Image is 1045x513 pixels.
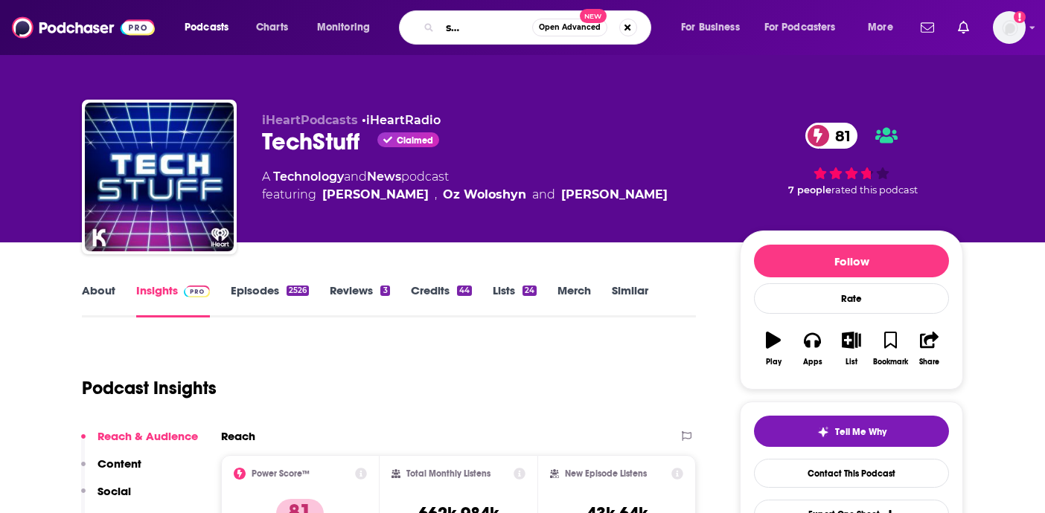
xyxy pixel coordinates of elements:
[557,283,591,317] a: Merch
[493,283,537,317] a: Lists24
[252,468,310,479] h2: Power Score™
[532,19,607,36] button: Open AdvancedNew
[754,459,949,488] a: Contact This Podcast
[755,16,857,39] button: open menu
[184,285,210,297] img: Podchaser Pro
[307,16,389,39] button: open menu
[832,322,871,375] button: List
[835,426,886,438] span: Tell Me Why
[85,103,234,251] img: TechStuff
[754,245,949,277] button: Follow
[98,456,141,471] p: Content
[81,429,198,456] button: Reach & Audience
[411,283,472,317] a: Credits44
[457,285,472,296] div: 44
[322,186,429,204] a: Jonathan Strickland
[443,186,526,204] a: Oz Woloshyn
[440,16,532,39] input: Search podcasts, credits, & more...
[406,468,490,479] h2: Total Monthly Listens
[919,358,939,367] div: Share
[565,468,647,479] h2: New Episode Listens
[871,322,910,375] button: Bookmark
[287,285,309,296] div: 2526
[262,113,358,127] span: iHeartPodcasts
[817,426,829,438] img: tell me why sparkle
[81,456,141,484] button: Content
[380,285,389,296] div: 3
[915,15,940,40] a: Show notifications dropdown
[671,16,758,39] button: open menu
[868,17,893,38] span: More
[857,16,912,39] button: open menu
[532,186,555,204] span: and
[820,123,858,149] span: 81
[262,186,668,204] span: featuring
[788,184,831,196] span: 7 people
[136,283,210,317] a: InsightsPodchaser Pro
[174,16,248,39] button: open menu
[344,170,367,184] span: and
[993,11,1026,44] button: Show profile menu
[754,416,949,447] button: tell me why sparkleTell Me Why
[231,283,309,317] a: Episodes2526
[98,429,198,443] p: Reach & Audience
[362,113,441,127] span: •
[993,11,1026,44] img: User Profile
[82,377,217,399] h1: Podcast Insights
[952,15,975,40] a: Show notifications dropdown
[262,168,668,204] div: A podcast
[330,283,389,317] a: Reviews3
[82,283,115,317] a: About
[754,283,949,314] div: Rate
[561,186,668,204] a: Karah Preiss
[81,484,131,512] button: Social
[831,184,918,196] span: rated this podcast
[397,137,433,144] span: Claimed
[273,170,344,184] a: Technology
[873,358,908,367] div: Bookmark
[539,24,601,31] span: Open Advanced
[681,17,740,38] span: For Business
[793,322,831,375] button: Apps
[805,123,858,149] a: 81
[522,285,537,296] div: 24
[413,10,665,45] div: Search podcasts, credits, & more...
[185,17,229,38] span: Podcasts
[764,17,836,38] span: For Podcasters
[435,186,437,204] span: ,
[98,484,131,498] p: Social
[993,11,1026,44] span: Logged in as SolComms
[846,358,857,367] div: List
[766,358,782,367] div: Play
[12,13,155,42] img: Podchaser - Follow, Share and Rate Podcasts
[612,283,648,317] a: Similar
[910,322,949,375] button: Share
[256,17,288,38] span: Charts
[580,9,607,23] span: New
[246,16,297,39] a: Charts
[740,113,963,205] div: 81 7 peoplerated this podcast
[803,358,822,367] div: Apps
[367,170,401,184] a: News
[1014,11,1026,23] svg: Add a profile image
[366,113,441,127] a: iHeartRadio
[221,429,255,443] h2: Reach
[754,322,793,375] button: Play
[317,17,370,38] span: Monitoring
